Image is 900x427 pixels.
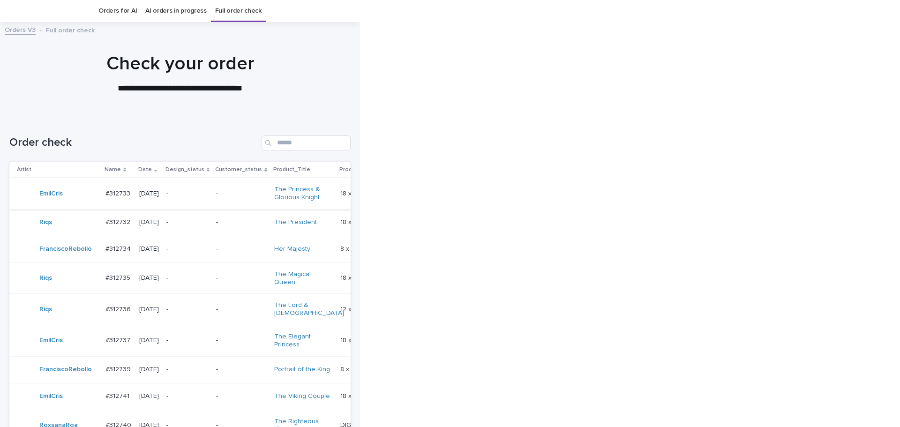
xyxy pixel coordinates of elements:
[105,165,121,175] p: Name
[262,135,351,150] input: Search
[166,190,209,198] p: -
[39,306,52,314] a: Riqs
[166,392,209,400] p: -
[166,366,209,374] p: -
[139,274,159,282] p: [DATE]
[340,390,363,400] p: 18 x 24
[105,188,132,198] p: #312733
[39,337,63,345] a: EmilCris
[216,274,266,282] p: -
[105,335,132,345] p: #312737
[166,274,209,282] p: -
[9,52,351,75] h1: Check your order
[9,356,452,383] tr: FranciscoRebollo #312739#312739 [DATE]--Portrait of the King 8 x 108 x 10
[215,165,262,175] p: Customer_status
[274,245,310,253] a: Her Majesty
[166,337,209,345] p: -
[139,218,159,226] p: [DATE]
[5,24,36,35] a: Orders V3
[39,392,63,400] a: EmilCris
[9,209,452,236] tr: Riqs #312732#312732 [DATE]--The President 18 x 2418 x 24
[274,270,333,286] a: The Magical Queen
[139,392,159,400] p: [DATE]
[105,364,133,374] p: #312739
[39,274,52,282] a: Riqs
[340,304,362,314] p: 12 x 16
[9,178,452,210] tr: EmilCris #312733#312733 [DATE]--The Princess & Glorious Knight 18 x 2418 x 24
[340,243,360,253] p: 8 x 10
[105,390,131,400] p: #312741
[39,190,63,198] a: EmilCris
[339,165,382,175] p: Product_Variant
[139,190,159,198] p: [DATE]
[39,245,92,253] a: FranciscoRebollo
[105,272,132,282] p: #312735
[39,366,92,374] a: FranciscoRebollo
[340,217,363,226] p: 18 x 24
[39,218,52,226] a: Riqs
[9,236,452,262] tr: FranciscoRebollo #312734#312734 [DATE]--Her Majesty 8 x 108 x 10
[340,272,363,282] p: 18 x 24
[340,364,360,374] p: 8 x 10
[165,165,204,175] p: Design_status
[139,306,159,314] p: [DATE]
[274,366,330,374] a: Portrait of the King
[274,392,330,400] a: The Viking Couple
[273,165,310,175] p: Product_Title
[216,392,266,400] p: -
[216,366,266,374] p: -
[166,306,209,314] p: -
[9,262,452,294] tr: Riqs #312735#312735 [DATE]--The Magical Queen 18 x 2418 x 24
[216,337,266,345] p: -
[139,366,159,374] p: [DATE]
[138,165,152,175] p: Date
[139,245,159,253] p: [DATE]
[9,136,258,150] h1: Order check
[9,294,452,325] tr: Riqs #312736#312736 [DATE]--The Lord & [DEMOGRAPHIC_DATA] 12 x 1612 x 16
[274,333,333,349] a: The Elegant Princess
[274,301,344,317] a: The Lord & [DEMOGRAPHIC_DATA]
[46,24,95,35] p: Full order check
[216,245,266,253] p: -
[17,165,31,175] p: Artist
[216,218,266,226] p: -
[9,383,452,410] tr: EmilCris #312741#312741 [DATE]--The Viking Couple 18 x 2418 x 24
[340,335,363,345] p: 18 x 24
[9,325,452,356] tr: EmilCris #312737#312737 [DATE]--The Elegant Princess 18 x 2418 x 24
[105,243,133,253] p: #312734
[274,218,317,226] a: The President
[274,186,333,202] a: The Princess & Glorious Knight
[105,217,132,226] p: #312732
[166,245,209,253] p: -
[139,337,159,345] p: [DATE]
[105,304,133,314] p: #312736
[340,188,363,198] p: 18 x 24
[216,306,266,314] p: -
[216,190,266,198] p: -
[166,218,209,226] p: -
